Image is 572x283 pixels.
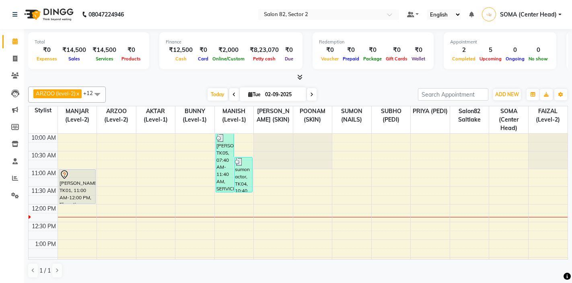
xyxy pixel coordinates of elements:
span: +12 [83,90,99,96]
div: 12:30 PM [30,222,58,231]
span: MANISH (level-1) [215,106,254,125]
div: Redemption [319,39,427,45]
span: [PERSON_NAME] (SKIN) [254,106,293,125]
span: Online/Custom [210,56,247,62]
div: Appointment [450,39,550,45]
div: ₹0 [282,45,296,55]
div: [PERSON_NAME], TK01, 11:00 AM-12:00 PM, Floractive - Nanoplastia [59,169,95,204]
span: SUBHO (PEDI) [372,106,411,125]
div: ₹0 [384,45,409,55]
img: SOMA (Center Head) [482,7,496,21]
span: ADD NEW [495,91,519,97]
div: ₹2,000 [210,45,247,55]
div: ₹0 [319,45,341,55]
span: SUMON (NAILS) [332,106,371,125]
span: MANJAR (Level-2) [58,106,97,125]
span: Package [361,56,384,62]
span: Tue [246,91,263,97]
span: SOMA (Center Head) [500,10,557,19]
div: ₹0 [119,45,143,55]
div: 0 [504,45,527,55]
div: 1:30 PM [33,258,58,266]
div: 0 [527,45,550,55]
span: Expenses [35,56,59,62]
div: 2 [450,45,477,55]
input: Search Appointment [418,88,488,101]
span: 1 / 1 [39,266,51,275]
span: Wallet [409,56,427,62]
div: sumon actor, TK04, 10:40 AM-11:40 AM, GLOBAL HAIR COLOUR MEN - pH [235,157,252,192]
div: 1:00 PM [33,240,58,248]
div: ₹14,500 [89,45,119,55]
span: Gift Cards [384,56,409,62]
a: x [76,90,79,97]
span: Cash [173,56,189,62]
div: 10:00 AM [30,134,58,142]
div: 10:30 AM [30,151,58,160]
div: Finance [166,39,296,45]
div: Stylist [29,106,58,115]
span: Sales [66,56,82,62]
div: ₹0 [341,45,361,55]
span: ARZOO (level-2) [36,90,76,97]
div: 11:00 AM [30,169,58,178]
span: Salon82 saltlake [450,106,489,125]
span: FAIZAL (level-2) [529,106,568,125]
div: ₹8,23,070 [247,45,282,55]
span: Services [94,56,115,62]
span: Upcoming [477,56,504,62]
span: Card [196,56,210,62]
span: Prepaid [341,56,361,62]
span: AKTAR (level-1) [136,106,175,125]
span: SOMA (Center Head) [489,106,528,133]
span: ARZOO (level-2) [97,106,136,125]
input: 2025-09-02 [263,89,303,101]
span: Due [283,56,295,62]
div: ₹0 [35,45,59,55]
div: 11:30 AM [30,187,58,195]
span: BUNNY (level-1) [175,106,214,125]
div: [PERSON_NAME], TK05, 07:40 AM-11:40 AM, SERVICE [DEMOGRAPHIC_DATA]-[GEOGRAPHIC_DATA] (BRAZILIAN C... [216,134,234,192]
div: ₹14,500 [59,45,89,55]
span: Petty cash [251,56,278,62]
b: 08047224946 [88,3,124,26]
span: Today [208,88,228,101]
img: logo [21,3,76,26]
span: Completed [450,56,477,62]
div: ₹0 [196,45,210,55]
div: ₹12,500 [166,45,196,55]
div: 12:00 PM [30,205,58,213]
div: ₹0 [361,45,384,55]
button: ADD NEW [493,89,521,100]
div: 5 [477,45,504,55]
span: No show [527,56,550,62]
span: Ongoing [504,56,527,62]
div: ₹0 [409,45,427,55]
span: POONAM (SKIN) [293,106,332,125]
div: Total [35,39,143,45]
span: PRIYA (PEDI) [411,106,450,116]
span: Products [119,56,143,62]
span: Voucher [319,56,341,62]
